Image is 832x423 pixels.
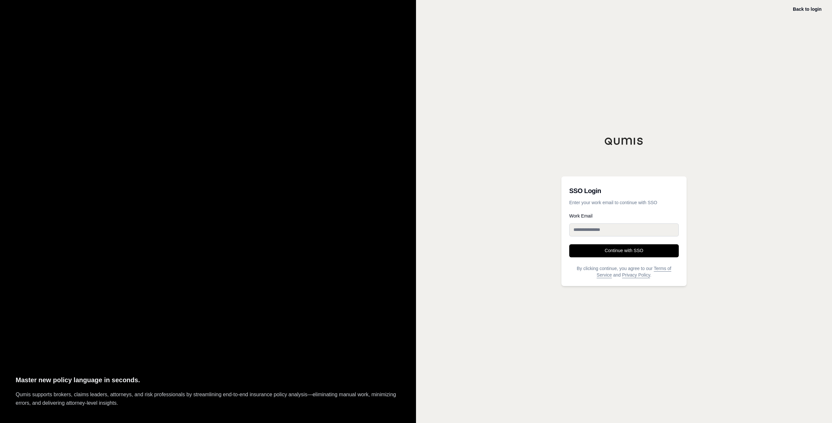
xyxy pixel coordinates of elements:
a: Back to login [793,7,822,12]
a: Privacy Policy [622,272,650,278]
label: Work Email [569,214,679,218]
p: Qumis supports brokers, claims leaders, attorneys, and risk professionals by streamlining end-to-... [16,390,400,407]
p: Master new policy language in seconds. [16,375,400,385]
button: Continue with SSO [569,244,679,257]
h3: SSO Login [569,184,679,197]
img: Qumis [604,137,644,145]
p: Enter your work email to continue with SSO [569,199,679,206]
a: Terms of Service [597,266,671,278]
p: By clicking continue, you agree to our and . [569,265,679,278]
